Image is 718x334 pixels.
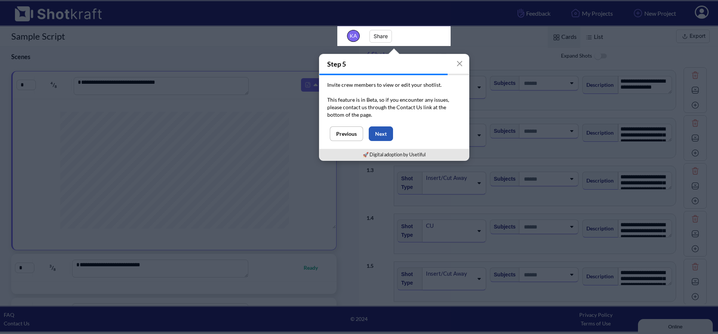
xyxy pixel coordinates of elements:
[363,151,426,157] a: 🚀 Digital adoption by Usetiful
[369,30,392,43] button: Share
[369,126,393,141] button: Next
[347,30,360,42] span: KA
[319,54,469,74] h4: Step 5
[327,81,461,89] p: Invite crew members to view or edit your shotlist.
[6,6,69,12] div: Online
[327,96,461,119] p: This feature is in Beta, so if you encounter any issues, please contact us through the Contact Us...
[330,126,363,141] button: Previous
